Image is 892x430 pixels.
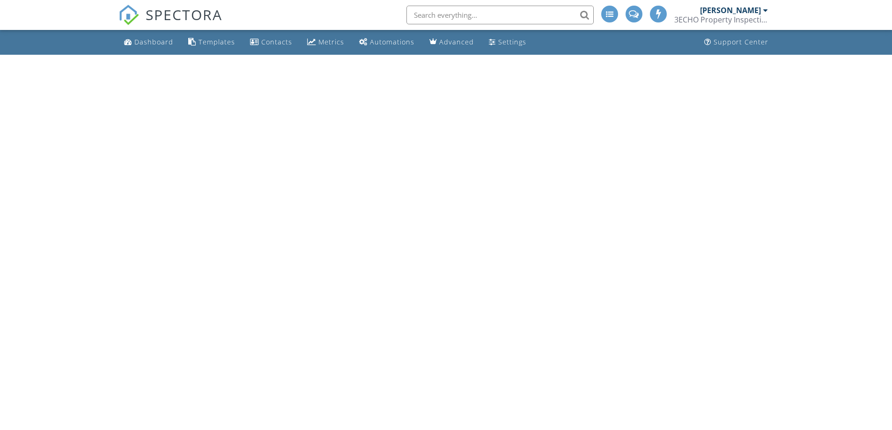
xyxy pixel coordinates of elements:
[406,6,594,24] input: Search everything...
[485,34,530,51] a: Settings
[355,34,418,51] a: Automations (Basic)
[714,37,768,46] div: Support Center
[261,37,292,46] div: Contacts
[118,5,139,25] img: The Best Home Inspection Software - Spectora
[700,6,761,15] div: [PERSON_NAME]
[318,37,344,46] div: Metrics
[199,37,235,46] div: Templates
[246,34,296,51] a: Contacts
[498,37,526,46] div: Settings
[426,34,478,51] a: Advanced
[439,37,474,46] div: Advanced
[134,37,173,46] div: Dashboard
[184,34,239,51] a: Templates
[370,37,414,46] div: Automations
[146,5,222,24] span: SPECTORA
[118,13,222,32] a: SPECTORA
[674,15,768,24] div: 3ECHO Property Inspections
[120,34,177,51] a: Dashboard
[303,34,348,51] a: Metrics
[700,34,772,51] a: Support Center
